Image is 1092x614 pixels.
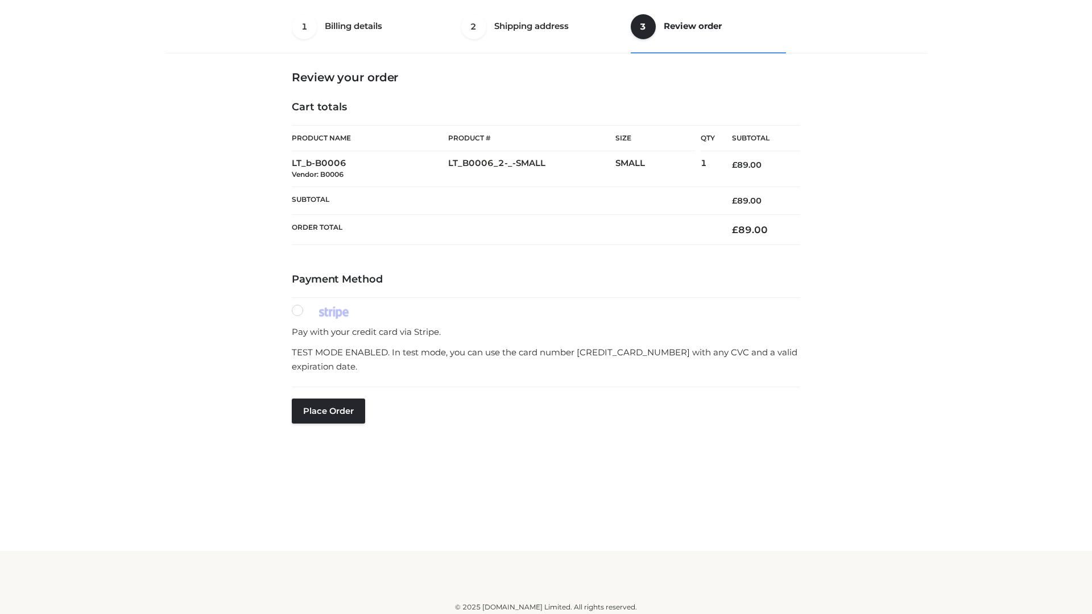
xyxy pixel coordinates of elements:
[732,196,737,206] span: £
[292,170,344,179] small: Vendor: B0006
[292,215,715,245] th: Order Total
[732,224,738,235] span: £
[448,151,615,187] td: LT_B0006_2-_-SMALL
[732,160,762,170] bdi: 89.00
[292,325,800,339] p: Pay with your credit card via Stripe.
[292,151,448,187] td: LT_b-B0006
[732,196,762,206] bdi: 89.00
[701,125,715,151] th: Qty
[292,125,448,151] th: Product Name
[715,126,800,151] th: Subtotal
[448,125,615,151] th: Product #
[292,70,800,84] h3: Review your order
[292,399,365,424] button: Place order
[615,126,695,151] th: Size
[292,186,715,214] th: Subtotal
[615,151,701,187] td: SMALL
[701,151,715,187] td: 1
[169,601,923,613] div: © 2025 [DOMAIN_NAME] Limited. All rights reserved.
[732,160,737,170] span: £
[292,345,800,374] p: TEST MODE ENABLED. In test mode, you can use the card number [CREDIT_CARD_NUMBER] with any CVC an...
[292,101,800,114] h4: Cart totals
[732,224,768,235] bdi: 89.00
[292,273,800,286] h4: Payment Method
